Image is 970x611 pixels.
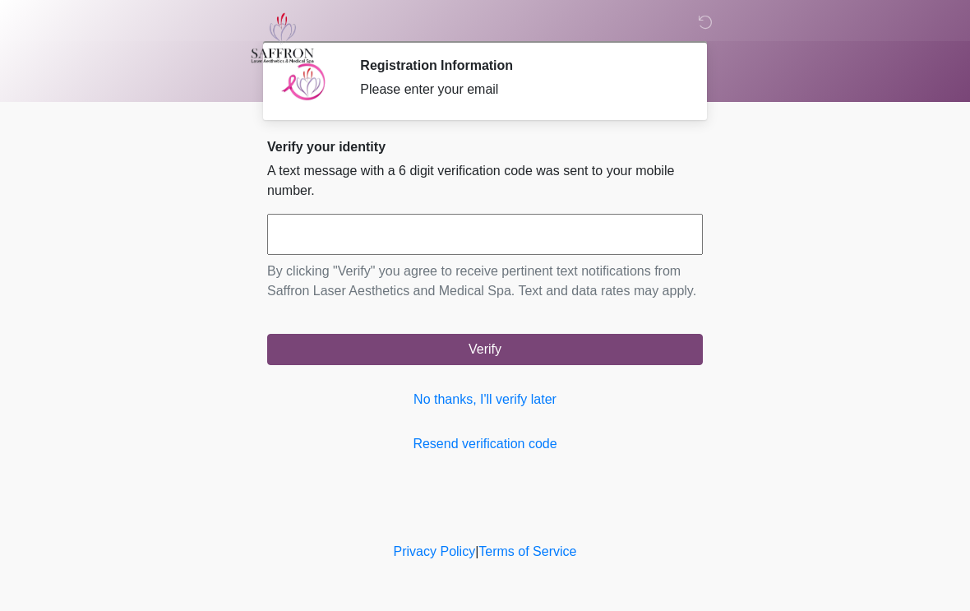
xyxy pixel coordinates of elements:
a: Resend verification code [267,434,703,454]
a: Privacy Policy [394,544,476,558]
p: A text message with a 6 digit verification code was sent to your mobile number. [267,161,703,201]
p: By clicking "Verify" you agree to receive pertinent text notifications from Saffron Laser Aesthet... [267,262,703,301]
button: Verify [267,334,703,365]
a: Terms of Service [478,544,576,558]
h2: Verify your identity [267,139,703,155]
div: Please enter your email [360,80,678,100]
a: No thanks, I'll verify later [267,390,703,410]
img: Saffron Laser Aesthetics and Medical Spa Logo [251,12,315,63]
img: Agent Avatar [279,58,329,107]
a: | [475,544,478,558]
